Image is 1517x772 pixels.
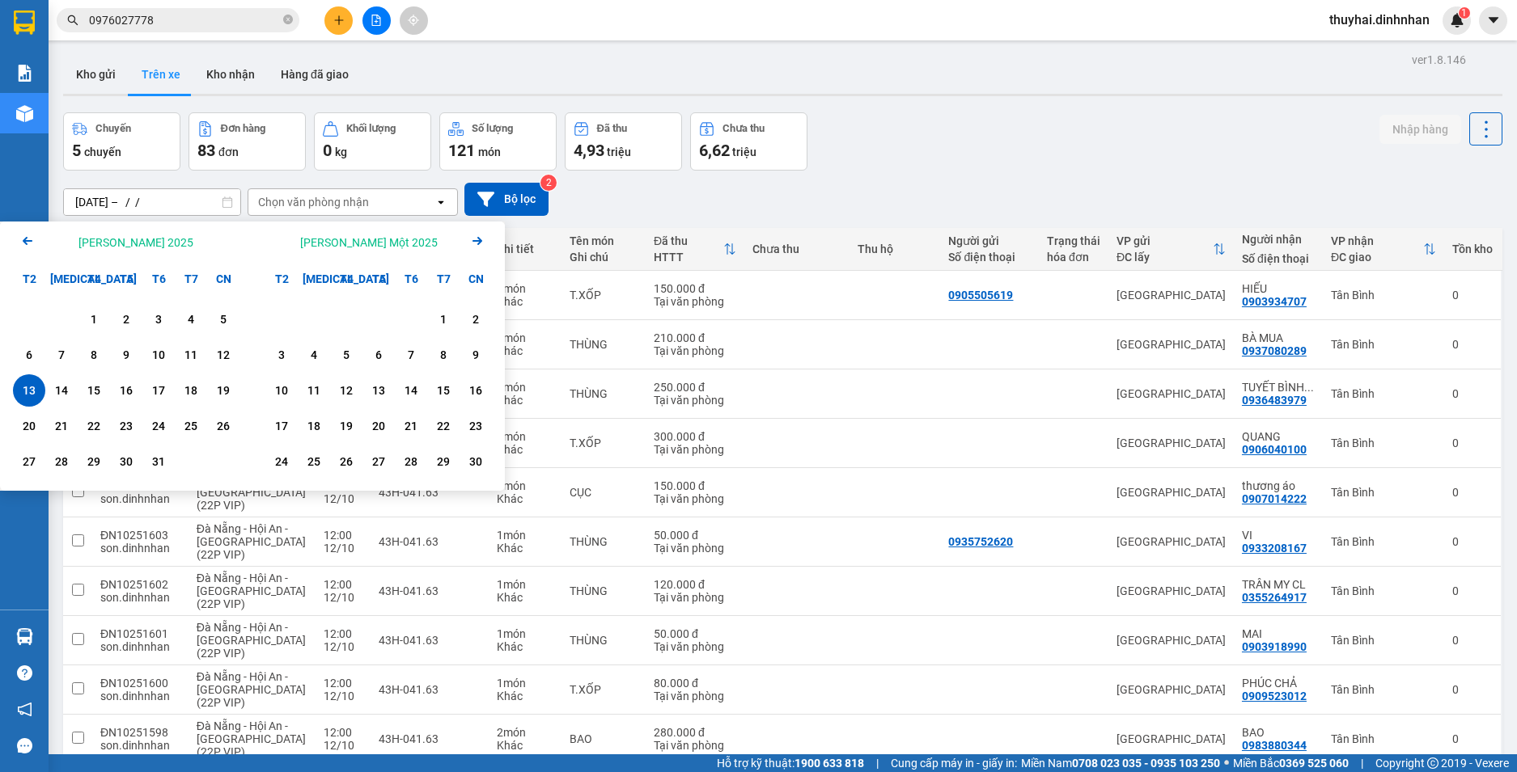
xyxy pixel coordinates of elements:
div: 22 [432,416,455,436]
div: T.XỐP [570,437,638,449]
div: Ghi chú [570,251,638,264]
div: Khác [497,443,554,456]
div: Choose Chủ Nhật, tháng 11 30 2025. It's available. [460,445,492,478]
div: Chi tiết [497,243,554,255]
button: Đã thu4,93 triệu [565,112,682,171]
div: Choose Thứ Bảy, tháng 10 11 2025. It's available. [175,339,207,371]
div: Chọn văn phòng nhận [258,194,369,210]
div: 24 [147,416,170,436]
span: environment [8,90,19,101]
div: Choose Thứ Bảy, tháng 10 4 2025. It's available. [175,303,207,335]
div: 0 [1452,338,1493,351]
div: 30 [115,452,138,471]
img: icon-new-feature [1450,13,1464,27]
div: 2 [115,310,138,329]
div: Khối lượng [346,123,396,134]
div: Choose Thứ Hai, tháng 10 20 2025. It's available. [13,410,45,442]
img: warehouse-icon [16,628,33,645]
b: 0905.885.878, 0905.455.533 [112,107,199,137]
div: Choose Thứ Năm, tháng 11 6 2025. It's available. [362,339,395,371]
div: Choose Thứ Bảy, tháng 11 29 2025. It's available. [427,445,460,478]
svg: open [434,196,447,209]
div: 12 [212,345,235,365]
div: Choose Thứ Bảy, tháng 11 22 2025. It's available. [427,410,460,442]
div: 29 [83,452,105,471]
div: Tân Bình [1331,437,1436,449]
button: Chưa thu6,62 triệu [690,112,807,171]
div: 13 [367,381,390,400]
input: Select a date range. [64,189,240,215]
div: Choose Chủ Nhật, tháng 11 9 2025. It's available. [460,339,492,371]
div: T6 [142,263,175,295]
div: T7 [427,263,460,295]
span: chuyến [84,146,121,158]
div: Choose Thứ Năm, tháng 11 27 2025. It's available. [362,445,395,478]
div: THÙNG [570,535,638,548]
div: Tại văn phòng [654,492,735,505]
div: 22 [83,416,105,436]
div: 25 [180,416,202,436]
div: Số điện thoại [948,251,1030,264]
div: 0933208167 [1242,542,1307,555]
div: Người nhận [1242,233,1315,246]
div: 16 [115,381,138,400]
div: Tại văn phòng [654,443,735,456]
div: 0 [1452,437,1493,449]
div: Tân Bình [1331,289,1436,302]
div: ĐN10251603 [100,529,180,542]
div: 18 [180,381,202,400]
th: Toggle SortBy [1323,228,1444,271]
img: solution-icon [16,65,33,82]
div: Choose Thứ Bảy, tháng 10 18 2025. It's available. [175,374,207,407]
div: THÙNG [570,387,638,400]
div: Choose Chủ Nhật, tháng 10 19 2025. It's available. [207,374,239,407]
div: T6 [395,263,427,295]
div: 14 [50,381,73,400]
button: Khối lượng0kg [314,112,431,171]
div: Choose Thứ Sáu, tháng 10 10 2025. It's available. [142,339,175,371]
div: Choose Thứ Bảy, tháng 11 1 2025. It's available. [427,303,460,335]
div: TUYẾT BÌNH CL [1242,381,1315,394]
div: 0 [1452,289,1493,302]
div: Choose Thứ Bảy, tháng 11 15 2025. It's available. [427,374,460,407]
div: 16 [464,381,487,400]
th: Toggle SortBy [646,228,744,271]
span: aim [408,15,419,26]
div: 28 [50,452,73,471]
span: 5 [72,141,81,160]
div: Choose Thứ Ba, tháng 10 28 2025. It's available. [45,445,78,478]
div: 29 [432,452,455,471]
div: 0905505619 [948,289,1013,302]
div: CN [207,263,239,295]
div: 0937080289 [1242,344,1307,357]
div: 4 [303,345,325,365]
div: 15 [83,381,105,400]
div: 43H-041.63 [379,535,480,548]
span: caret-down [1486,13,1501,27]
div: Khác [497,394,554,407]
div: 1 [432,310,455,329]
div: Choose Thứ Bảy, tháng 11 8 2025. It's available. [427,339,460,371]
div: 23 [115,416,138,436]
span: 121 [448,141,475,160]
div: 30 [464,452,487,471]
div: 1 món [497,529,554,542]
div: 17 [147,381,170,400]
span: thuyhai.dinhnhan [1316,10,1443,30]
div: son.dinhnhan [100,542,180,555]
div: [GEOGRAPHIC_DATA] [1117,437,1226,449]
div: Đã thu [654,234,722,247]
div: 17 [270,416,293,436]
span: triệu [732,146,756,158]
div: [PERSON_NAME] Một 2025 [300,234,438,251]
div: 10 [270,381,293,400]
span: kg [335,146,347,158]
div: VP gửi [1117,234,1213,247]
div: 18 [303,416,325,436]
div: Người gửi [948,234,1030,247]
div: 5 [335,345,358,365]
div: 6 [18,345,40,365]
div: [GEOGRAPHIC_DATA] [1117,486,1226,499]
div: 0935752620 [948,535,1013,548]
div: Choose Thứ Ba, tháng 10 14 2025. It's available. [45,374,78,407]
